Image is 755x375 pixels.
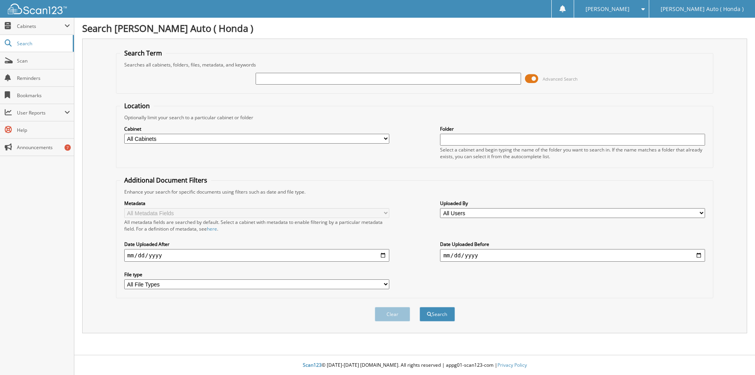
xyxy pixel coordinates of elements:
[124,271,389,278] label: File type
[124,219,389,232] div: All metadata fields are searched by default. Select a cabinet with metadata to enable filtering b...
[17,144,70,151] span: Announcements
[543,76,578,82] span: Advanced Search
[440,200,705,207] label: Uploaded By
[120,102,154,110] legend: Location
[82,22,747,35] h1: Search [PERSON_NAME] Auto ( Honda )
[17,57,70,64] span: Scan
[120,188,709,195] div: Enhance your search for specific documents using filters such as date and file type.
[17,109,64,116] span: User Reports
[440,249,705,262] input: end
[440,146,705,160] div: Select a cabinet and begin typing the name of the folder you want to search in. If the name match...
[440,241,705,248] label: Date Uploaded Before
[17,92,70,99] span: Bookmarks
[124,241,389,248] label: Date Uploaded After
[661,7,744,11] span: [PERSON_NAME] Auto ( Honda )
[124,200,389,207] label: Metadata
[420,307,455,321] button: Search
[586,7,630,11] span: [PERSON_NAME]
[120,49,166,57] legend: Search Term
[17,23,64,30] span: Cabinets
[303,362,322,368] span: Scan123
[120,114,709,121] div: Optionally limit your search to a particular cabinet or folder
[440,126,705,132] label: Folder
[17,40,69,47] span: Search
[375,307,410,321] button: Clear
[124,126,389,132] label: Cabinet
[17,75,70,81] span: Reminders
[120,61,709,68] div: Searches all cabinets, folders, files, metadata, and keywords
[8,4,67,14] img: scan123-logo-white.svg
[74,356,755,375] div: © [DATE]-[DATE] [DOMAIN_NAME]. All rights reserved | appg01-scan123-com |
[64,144,71,151] div: 7
[120,176,211,185] legend: Additional Document Filters
[17,127,70,133] span: Help
[124,249,389,262] input: start
[207,225,217,232] a: here
[497,362,527,368] a: Privacy Policy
